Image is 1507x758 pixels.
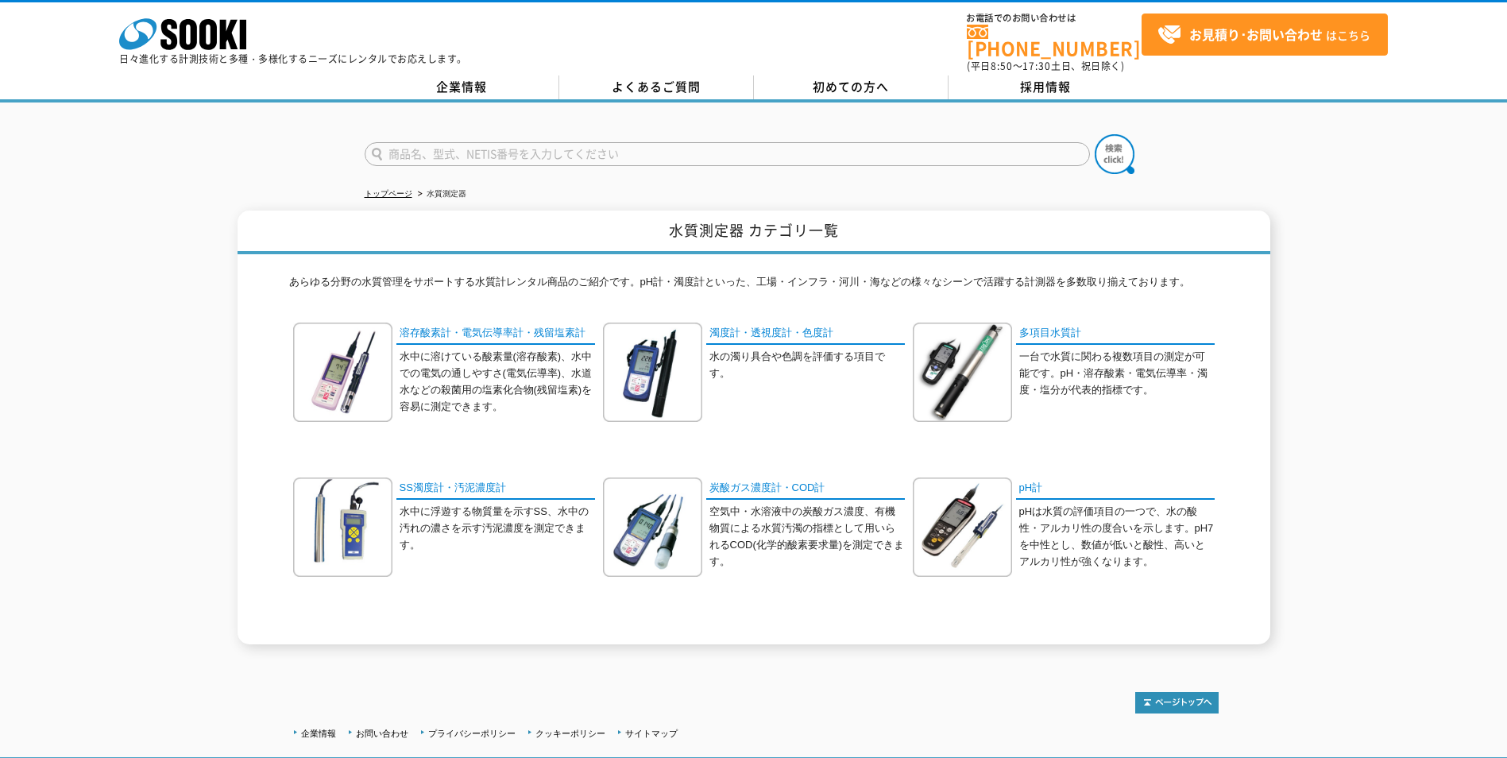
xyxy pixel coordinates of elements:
p: 水の濁り具合や色調を評価する項目です。 [709,349,905,382]
a: プライバシーポリシー [428,729,516,738]
a: [PHONE_NUMBER] [967,25,1142,57]
a: 炭酸ガス濃度計・COD計 [706,478,905,501]
a: お見積り･お問い合わせはこちら [1142,14,1388,56]
img: 濁度計・透視度計・色度計 [603,323,702,422]
input: 商品名、型式、NETIS番号を入力してください [365,142,1090,166]
a: 企業情報 [365,75,559,99]
h1: 水質測定器 カテゴリ一覧 [238,211,1270,254]
img: 溶存酸素計・電気伝導率計・残留塩素計 [293,323,392,422]
a: よくあるご質問 [559,75,754,99]
a: 濁度計・透視度計・色度計 [706,323,905,346]
span: (平日 ～ 土日、祝日除く) [967,59,1124,73]
span: 初めての方へ [813,78,889,95]
img: SS濁度計・汚泥濃度計 [293,478,392,577]
span: お電話でのお問い合わせは [967,14,1142,23]
a: 初めての方へ [754,75,949,99]
a: クッキーポリシー [535,729,605,738]
p: pHは水質の評価項目の一つで、水の酸性・アルカリ性の度合いを示します。pH7を中性とし、数値が低いと酸性、高いとアルカリ性が強くなります。 [1019,504,1215,570]
img: pH計 [913,478,1012,577]
img: 炭酸ガス濃度計・COD計 [603,478,702,577]
img: btn_search.png [1095,134,1134,174]
a: 企業情報 [301,729,336,738]
p: あらゆる分野の水質管理をサポートする水質計レンタル商品のご紹介です。pH計・濁度計といった、工場・インフラ・河川・海などの様々なシーンで活躍する計測器を多数取り揃えております。 [289,274,1219,299]
p: 空気中・水溶液中の炭酸ガス濃度、有機物質による水質汚濁の指標として用いられるCOD(化学的酸素要求量)を測定できます。 [709,504,905,570]
span: 17:30 [1022,59,1051,73]
a: サイトマップ [625,729,678,738]
span: はこちら [1157,23,1370,47]
a: pH計 [1016,478,1215,501]
p: 日々進化する計測技術と多種・多様化するニーズにレンタルでお応えします。 [119,54,467,64]
img: 多項目水質計 [913,323,1012,422]
a: 採用情報 [949,75,1143,99]
img: トップページへ [1135,692,1219,714]
a: 多項目水質計 [1016,323,1215,346]
span: 8:50 [991,59,1013,73]
a: SS濁度計・汚泥濃度計 [396,478,595,501]
li: 水質測定器 [415,186,466,203]
a: お問い合わせ [356,729,408,738]
a: トップページ [365,189,412,198]
a: 溶存酸素計・電気伝導率計・残留塩素計 [396,323,595,346]
strong: お見積り･お問い合わせ [1189,25,1323,44]
p: 一台で水質に関わる複数項目の測定が可能です。pH・溶存酸素・電気伝導率・濁度・塩分が代表的指標です。 [1019,349,1215,398]
p: 水中に溶けている酸素量(溶存酸素)、水中での電気の通しやすさ(電気伝導率)、水道水などの殺菌用の塩素化合物(残留塩素)を容易に測定できます。 [400,349,595,415]
p: 水中に浮遊する物質量を示すSS、水中の汚れの濃さを示す汚泥濃度を測定できます。 [400,504,595,553]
